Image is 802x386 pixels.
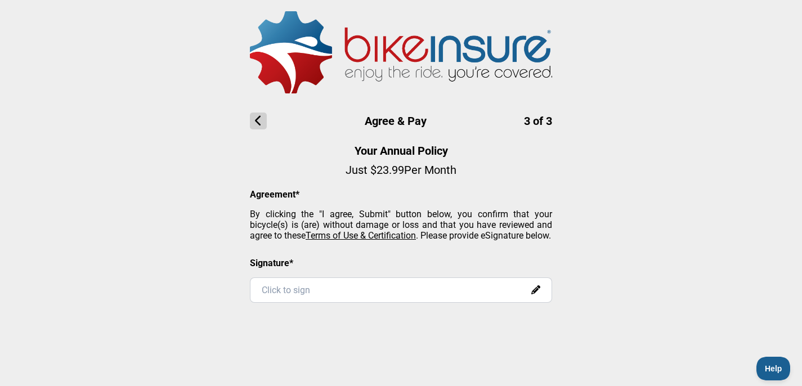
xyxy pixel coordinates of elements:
strong: Agreement* [250,189,299,200]
p: Signature* [250,258,552,268]
p: By clicking the "I agree, Submit" button below, you confirm that your bicycle(s) is (are) without... [250,209,552,241]
iframe: Toggle Customer Support [756,357,791,380]
p: Just $ 23.99 Per Month [250,163,552,177]
h1: Agree & Pay [250,113,552,129]
u: Terms of Use & Certification [306,230,416,241]
span: 3 of 3 [524,114,552,128]
h2: Your Annual Policy [250,144,552,158]
div: Click to sign [250,277,552,303]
